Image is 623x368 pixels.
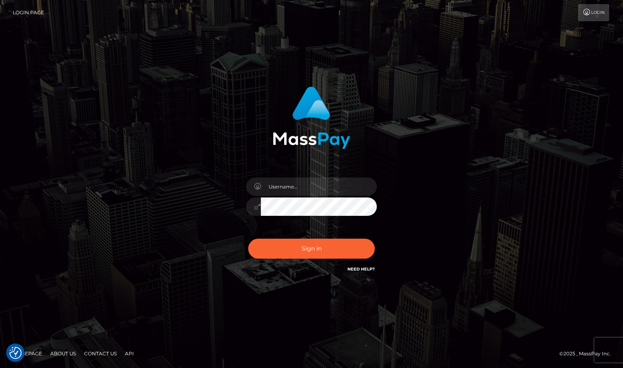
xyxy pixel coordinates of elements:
[261,177,377,196] input: Username...
[9,347,22,359] img: Revisit consent button
[122,347,137,360] a: API
[248,239,375,259] button: Sign in
[81,347,120,360] a: Contact Us
[273,86,350,149] img: MassPay Login
[347,266,375,272] a: Need Help?
[578,4,609,21] a: Login
[13,4,44,21] a: Login Page
[559,349,617,358] div: © 2025 , MassPay Inc.
[9,347,22,359] button: Consent Preferences
[47,347,79,360] a: About Us
[9,347,45,360] a: Homepage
